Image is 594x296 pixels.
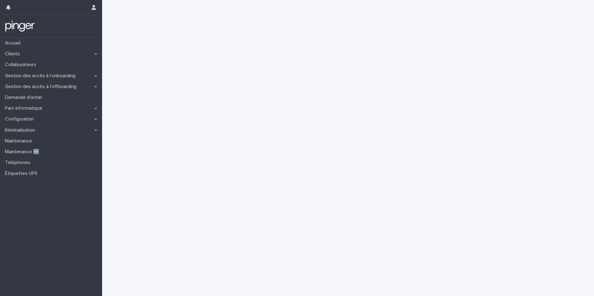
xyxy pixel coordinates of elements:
[2,105,47,111] p: Parc informatique
[5,20,35,32] img: mTgBEunGTSyRkCgitkcU
[2,95,47,100] p: Demande d'achat
[2,73,80,79] p: Gestion des accès à l’onboarding
[2,138,37,144] p: Maintenance
[2,40,25,46] p: Accueil
[2,160,35,166] p: Téléphones
[2,116,39,122] p: Configuration
[2,62,41,68] p: Collaborateurs
[2,149,44,155] p: Maintenance 🆕
[2,171,42,176] p: Étiquettes UPS
[2,84,81,90] p: Gestion des accès à l’offboarding
[2,127,40,133] p: Réinitialisation
[2,51,25,57] p: Clients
